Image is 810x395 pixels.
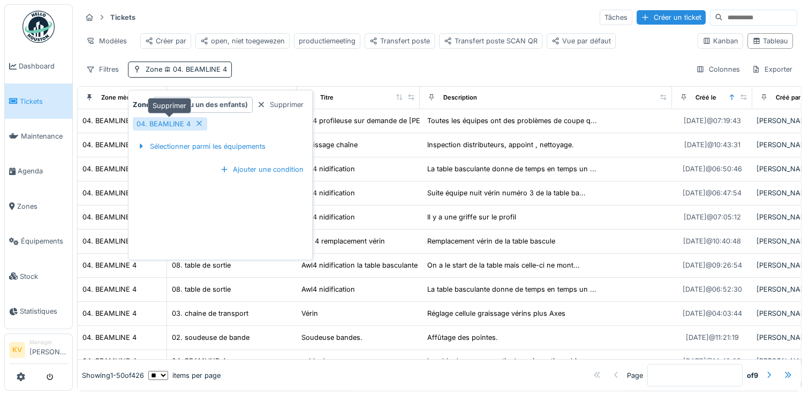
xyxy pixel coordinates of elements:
[301,332,362,343] div: Soudeuse bandes.
[427,308,565,318] div: Réglage cellule graissage vérins plus Axes
[137,119,191,129] div: 04. BEAMLINE 4
[82,236,137,246] div: 04. BEAMLINE 4
[18,166,68,176] span: Agenda
[776,93,800,102] div: Créé par
[29,338,68,346] div: Manager
[427,332,498,343] div: Affûtage des pointes.
[684,140,740,150] div: [DATE] @ 10:43:31
[684,212,741,222] div: [DATE] @ 07:05:12
[82,332,137,343] div: 04. BEAMLINE 4
[301,308,318,318] div: Vérin
[684,116,741,126] div: [DATE] @ 07:19:43
[82,212,137,222] div: 04. BEAMLINE 4
[200,36,285,46] div: open, niet toegewezen
[20,306,68,316] span: Statistiques
[82,308,137,318] div: 04. BEAMLINE 4
[301,140,358,150] div: Graissage chaîne
[253,97,308,112] div: Supprimer
[427,356,583,366] div: le cable de masse , sortie de croix partie mobi...
[444,36,538,46] div: Transfert poste SCAN QR
[81,62,124,77] div: Filtres
[82,284,137,294] div: 04. BEAMLINE 4
[82,260,137,270] div: 04. BEAMLINE 4
[301,260,442,270] div: Awl4 nidification la table basculante bloque
[133,139,270,154] div: Sélectionner parmi les équipements
[301,188,355,198] div: Awl4 nidification
[320,93,334,102] div: Titre
[683,284,742,294] div: [DATE] @ 06:52:30
[683,188,741,198] div: [DATE] @ 06:47:54
[162,65,227,73] span: 04. BEAMLINE 4
[146,64,227,74] div: Zone
[683,308,742,318] div: [DATE] @ 04:03:44
[19,61,68,71] span: Dashboard
[427,284,596,294] div: La table basculante donne de temps en temps un ...
[427,188,586,198] div: Suite équipe nuit vérin numéro 3 de la table ba...
[172,332,249,343] div: 02. soudeuse de bande
[29,338,68,361] li: [PERSON_NAME]
[216,162,308,177] div: Ajouter une condition
[9,342,25,358] li: KV
[148,98,191,113] div: Supprimer
[301,164,355,174] div: Awl4 nidification
[427,140,574,150] div: Inspection distributeurs, appoint , nettoyage.
[683,356,741,366] div: [DATE] @ 14:42:29
[145,36,186,46] div: Créer par
[747,62,797,77] div: Exporter
[81,33,132,49] div: Modèles
[172,308,248,318] div: 03. chaine de transport
[301,356,352,366] div: cable de masse
[301,212,355,222] div: Awl4 nidification
[427,164,596,174] div: La table basculante donne de temps en temps un ...
[21,131,68,141] span: Maintenance
[22,11,55,43] img: Badge_color-CXgf-gQk.svg
[20,271,68,282] span: Stock
[691,62,745,77] div: Colonnes
[17,201,68,211] span: Zones
[172,284,231,294] div: 08. table de sortie
[172,260,231,270] div: 08. table de sortie
[427,212,516,222] div: Il y a une griffe sur le profil
[106,12,140,22] strong: Tickets
[600,10,632,25] div: Tâches
[301,236,385,246] div: Awl 4 remplacement vérin
[21,236,68,246] span: Équipements
[172,356,226,366] div: 04. BEAMLINE 4
[82,370,144,381] div: Showing 1 - 50 of 426
[427,236,555,246] div: Remplacement vérin de la table bascule
[170,100,248,110] strong: est (ou un des enfants)
[695,93,716,102] div: Créé le
[683,236,741,246] div: [DATE] @ 10:40:48
[299,36,355,46] div: productiemeeting
[627,370,643,381] div: Page
[82,116,137,126] div: 04. BEAMLINE 4
[637,10,706,25] div: Créer un ticket
[148,370,221,381] div: items per page
[20,96,68,107] span: Tickets
[427,260,580,270] div: On a le start de la table mais celle-ci ne mont...
[133,100,150,110] strong: Zone
[82,140,137,150] div: 04. BEAMLINE 4
[683,164,742,174] div: [DATE] @ 06:50:46
[702,36,738,46] div: Kanban
[686,332,739,343] div: [DATE] @ 11:21:19
[747,370,758,381] strong: of 9
[369,36,430,46] div: Transfert poste
[683,260,742,270] div: [DATE] @ 09:26:54
[101,93,133,102] div: Zone mère
[301,284,355,294] div: Awl4 nidification
[752,36,788,46] div: Tableau
[82,356,137,366] div: 04. BEAMLINE 4
[82,164,137,174] div: 04. BEAMLINE 4
[443,93,477,102] div: Description
[427,116,597,126] div: Toutes les équipes ont des problèmes de coupe q...
[82,188,137,198] div: 04. BEAMLINE 4
[551,36,611,46] div: Vue par défaut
